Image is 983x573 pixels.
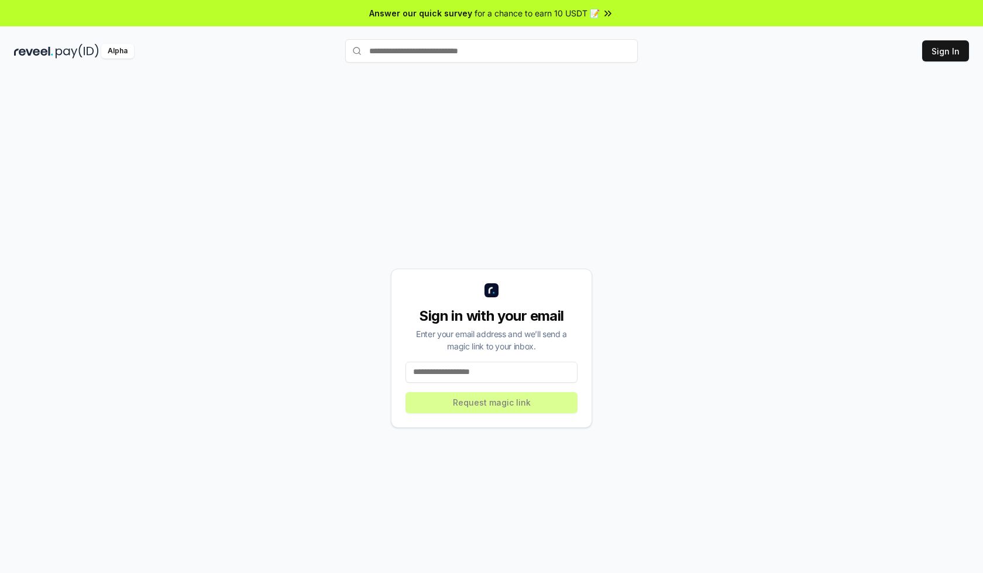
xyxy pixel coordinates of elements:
[484,283,499,297] img: logo_small
[14,44,53,59] img: reveel_dark
[56,44,99,59] img: pay_id
[405,307,578,325] div: Sign in with your email
[369,7,472,19] span: Answer our quick survey
[101,44,134,59] div: Alpha
[405,328,578,352] div: Enter your email address and we’ll send a magic link to your inbox.
[475,7,600,19] span: for a chance to earn 10 USDT 📝
[922,40,969,61] button: Sign In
